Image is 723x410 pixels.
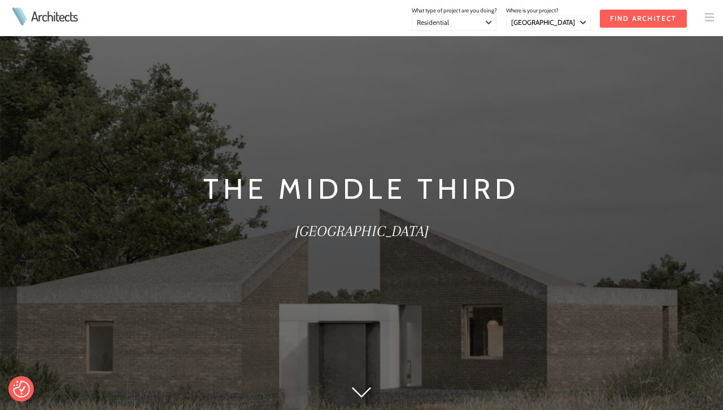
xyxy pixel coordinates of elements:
h2: [GEOGRAPHIC_DATA] [81,219,642,243]
img: Revisit consent button [13,381,30,398]
button: Consent Preferences [13,381,30,398]
span: What type of project are you doing? [412,7,497,14]
span: Where is your project? [506,7,559,14]
input: Find Architect [600,10,687,28]
a: Architects [31,10,77,23]
img: Architects [9,7,29,25]
h1: The Middle Third [81,168,642,210]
